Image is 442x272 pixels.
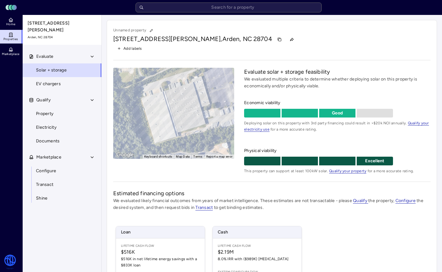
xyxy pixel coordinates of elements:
span: Electricity [36,124,56,131]
a: Report a map error [206,155,233,158]
span: EV chargers [36,81,61,87]
span: $516K [121,248,200,256]
span: Cash [213,226,301,238]
span: $2.19M [218,248,297,256]
a: Documents [22,134,102,148]
span: Physical viability [244,147,431,154]
h2: Estimated financing options [113,189,431,197]
span: Economic viability [244,99,431,106]
span: Lifetime Cash Flow [218,243,297,248]
span: Qualify [36,97,51,104]
span: Arden, NC 28704 [28,35,97,40]
span: Properties [3,37,18,41]
span: [STREET_ADDRESS][PERSON_NAME] [28,20,97,34]
button: Add labels [113,44,146,53]
span: Documents [36,138,60,145]
button: Marketplace [23,150,102,164]
a: Terms (opens in new tab) [193,155,202,158]
a: Transact [195,205,213,210]
span: Add labels [123,45,142,52]
span: [STREET_ADDRESS][PERSON_NAME], [113,35,222,43]
span: Arden, NC 28704 [222,35,272,43]
a: Property [22,107,102,121]
span: Marketplace [36,154,61,161]
p: We evaluated likely financial outcomes from years of market intelligence. These estimates are not... [113,197,431,211]
button: Qualify [23,93,102,107]
a: EV chargers [22,77,102,91]
span: Property [36,110,53,117]
a: Open this area in Google Maps (opens a new window) [115,151,135,159]
span: Deploying solar on this property with 3rd party financing could result in >$20k NOI annually. for... [244,120,431,132]
span: Marketplace [2,52,19,56]
a: Transact [22,178,102,191]
img: Watershed [4,255,16,270]
a: Configure [22,164,102,178]
a: Solar + storage [22,63,102,77]
span: Lifetime Cash Flow [121,243,200,248]
button: Evaluate [23,50,102,63]
p: Unnamed property [113,26,155,35]
span: Loan [116,226,205,238]
button: Map Data [176,154,190,159]
a: Shine [22,191,102,205]
span: Home [6,22,15,26]
span: Solar + storage [36,67,67,74]
span: Configure [36,168,56,174]
p: Excellent [357,158,393,164]
span: This property can support at least 100kW solar. for a more accurate rating. [244,168,431,174]
a: Qualify your property [329,169,366,173]
span: 8.0% IRR with ($989K) [MEDICAL_DATA] [218,256,297,262]
img: Google [115,151,135,159]
span: $516K in net lifetime energy savings with a $833K loan [121,256,200,268]
h2: Evaluate solar + storage feasibility [244,68,431,76]
a: Qualify [353,198,368,203]
a: Configure [395,198,416,203]
a: Qualify your electricity use [244,121,429,131]
p: Good [319,110,355,117]
button: Keyboard shortcuts [144,154,172,159]
input: Search for a property [136,2,322,12]
p: We evaluated multiple criteria to determine whether deploying solar on this property is economica... [244,76,431,90]
span: Transact [36,181,53,188]
a: Electricity [22,121,102,134]
span: Evaluate [36,53,53,60]
span: Shine [36,195,47,202]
